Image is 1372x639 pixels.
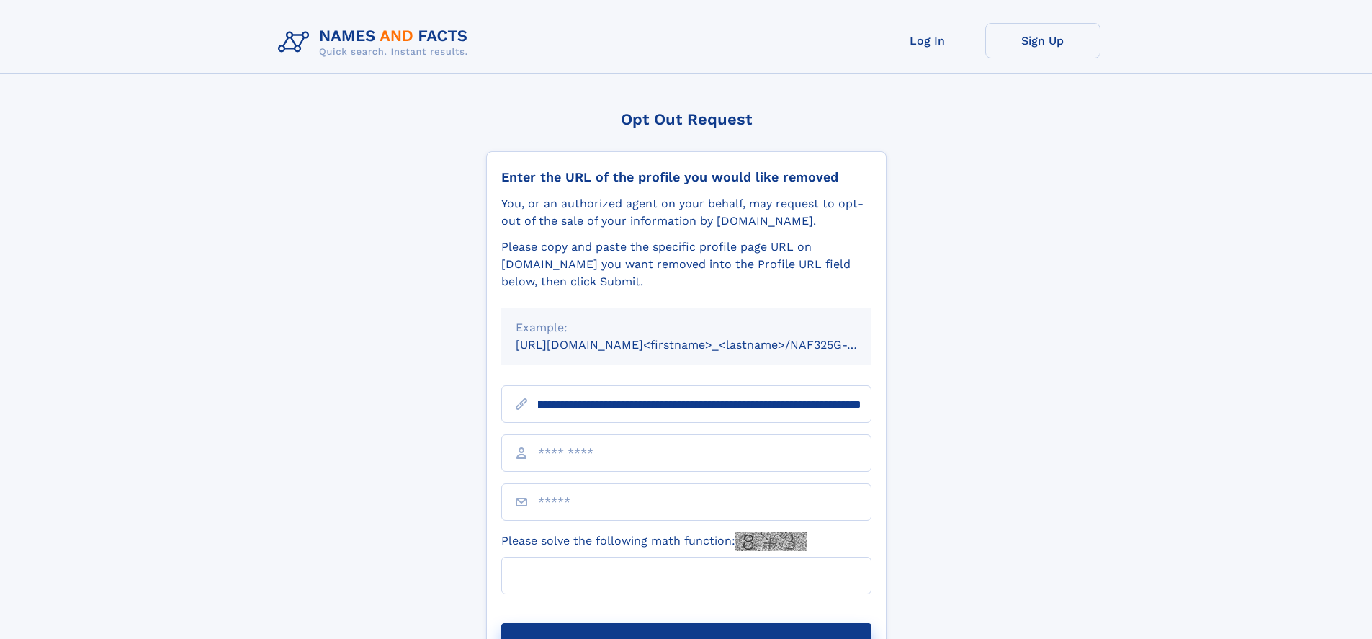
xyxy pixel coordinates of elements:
[870,23,985,58] a: Log In
[516,338,899,352] small: [URL][DOMAIN_NAME]<firstname>_<lastname>/NAF325G-xxxxxxxx
[501,169,871,185] div: Enter the URL of the profile you would like removed
[272,23,480,62] img: Logo Names and Facts
[486,110,887,128] div: Opt Out Request
[516,319,857,336] div: Example:
[501,532,807,551] label: Please solve the following math function:
[501,195,871,230] div: You, or an authorized agent on your behalf, may request to opt-out of the sale of your informatio...
[985,23,1100,58] a: Sign Up
[501,238,871,290] div: Please copy and paste the specific profile page URL on [DOMAIN_NAME] you want removed into the Pr...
